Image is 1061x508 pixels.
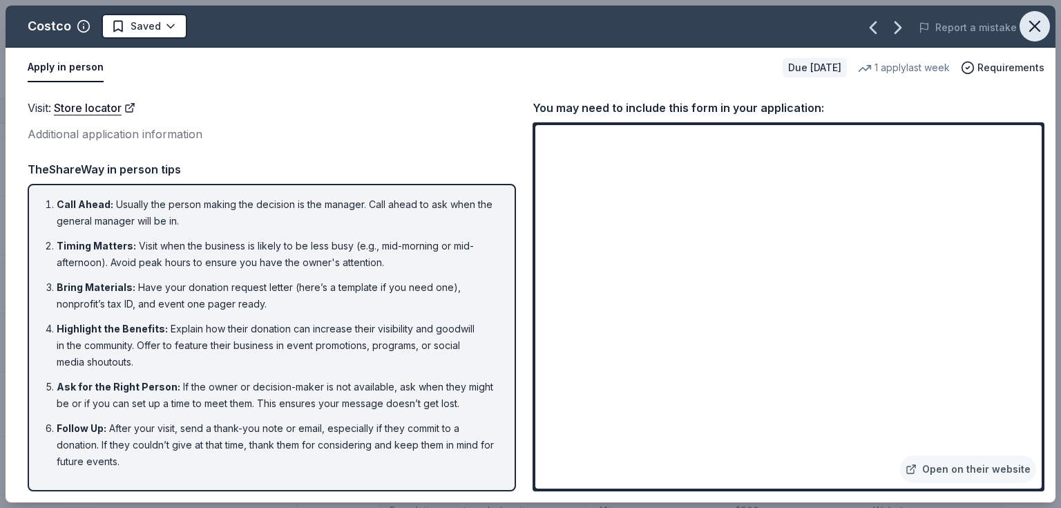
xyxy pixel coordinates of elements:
[54,99,135,117] a: Store locator
[28,125,516,143] div: Additional application information
[977,59,1044,76] span: Requirements
[57,196,495,229] li: Usually the person making the decision is the manager. Call ahead to ask when the general manager...
[57,323,168,335] span: Highlight the Benefits :
[28,15,71,37] div: Costco
[57,281,135,293] span: Bring Materials :
[131,18,161,35] span: Saved
[57,379,495,412] li: If the owner or decision-maker is not available, ask when they might be or if you can set up a ti...
[783,58,847,77] div: Due [DATE]
[28,53,104,82] button: Apply in person
[57,238,495,271] li: Visit when the business is likely to be less busy (e.g., mid-morning or mid-afternoon). Avoid pea...
[900,455,1036,483] a: Open on their website
[533,99,1044,117] div: You may need to include this form in your application:
[57,321,495,370] li: Explain how their donation can increase their visibility and goodwill in the community. Offer to ...
[57,279,495,312] li: Have your donation request letter (here’s a template if you need one), nonprofit’s tax ID, and ev...
[102,14,187,39] button: Saved
[57,381,180,393] span: Ask for the Right Person :
[57,198,113,210] span: Call Ahead :
[57,240,136,252] span: Timing Matters :
[57,422,106,434] span: Follow Up :
[28,99,516,117] div: Visit :
[919,19,1017,36] button: Report a mistake
[28,160,516,178] div: TheShareWay in person tips
[858,59,950,76] div: 1 apply last week
[961,59,1044,76] button: Requirements
[57,420,495,470] li: After your visit, send a thank-you note or email, especially if they commit to a donation. If the...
